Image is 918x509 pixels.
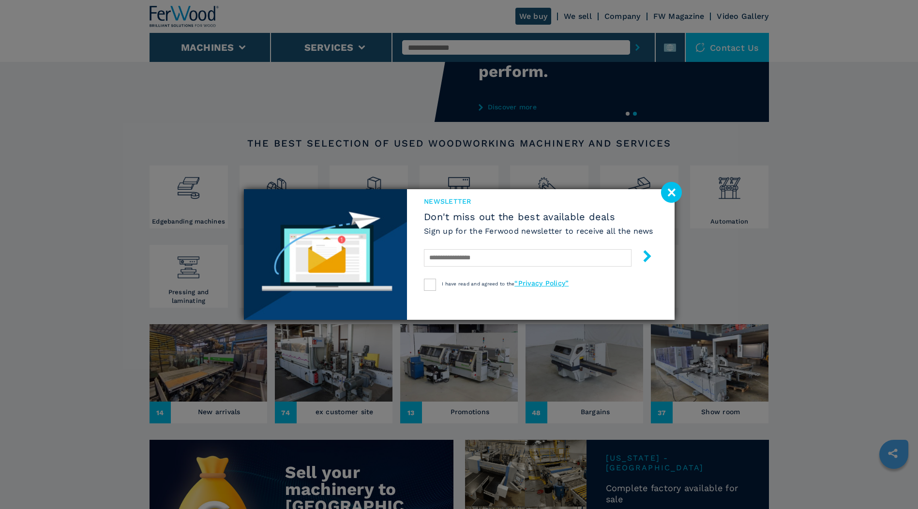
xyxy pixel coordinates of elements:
[632,246,653,269] button: submit-button
[244,189,407,320] img: Newsletter image
[424,196,653,206] span: newsletter
[424,211,653,223] span: Don't miss out the best available deals
[424,225,653,237] h6: Sign up for the Ferwood newsletter to receive all the news
[514,279,569,287] a: “Privacy Policy”
[442,281,569,286] span: I have read and agreed to the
